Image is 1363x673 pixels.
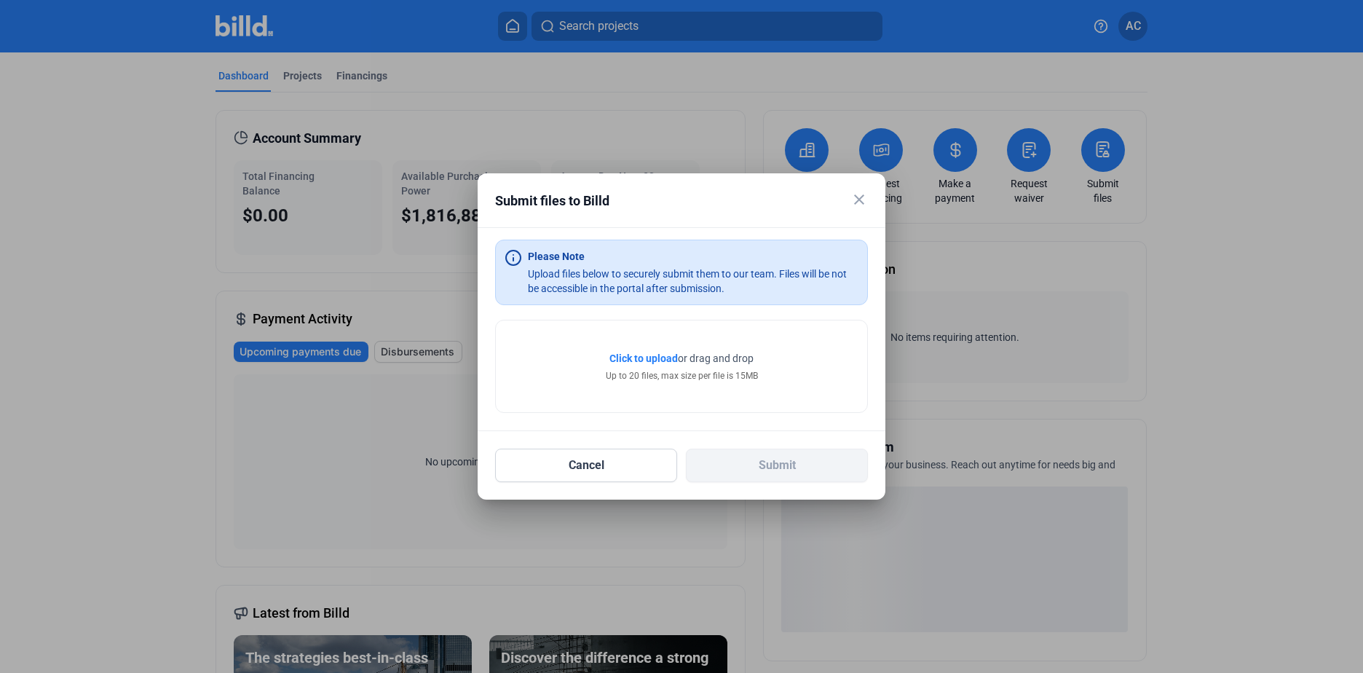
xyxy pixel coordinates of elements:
button: Cancel [495,449,677,482]
div: Upload files below to securely submit them to our team. Files will be not be accessible in the po... [528,267,858,296]
div: Up to 20 files, max size per file is 15MB [606,369,758,382]
span: or drag and drop [678,351,754,366]
button: Submit [686,449,868,482]
span: Click to upload [609,353,678,364]
div: Please Note [528,249,585,264]
div: Submit files to Billd [495,191,831,211]
mat-icon: close [850,191,868,208]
